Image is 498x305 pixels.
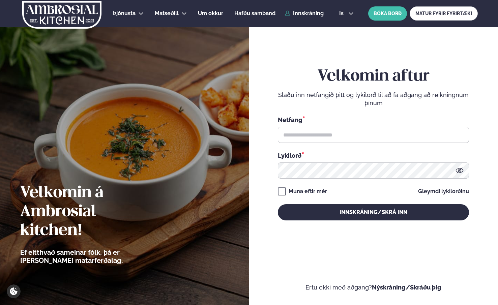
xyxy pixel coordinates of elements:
a: Innskráning [285,10,324,17]
a: Gleymdi lykilorðinu [418,189,469,194]
button: Innskráning/Skrá inn [278,204,469,220]
img: logo [22,1,102,29]
span: Um okkur [198,10,223,17]
p: Ertu ekki með aðgang? [269,283,478,292]
a: Matseðill [155,9,179,18]
span: Hafðu samband [234,10,275,17]
button: BÓKA BORÐ [368,6,407,21]
span: is [339,11,346,16]
p: Sláðu inn netfangið þitt og lykilorð til að fá aðgang að reikningnum þínum [278,91,469,107]
h2: Velkomin á Ambrosial kitchen! [20,184,160,240]
a: MATUR FYRIR FYRIRTÆKI [410,6,478,21]
a: Um okkur [198,9,223,18]
div: Netfang [278,115,469,124]
span: Matseðill [155,10,179,17]
a: Hafðu samband [234,9,275,18]
button: is [334,11,359,16]
a: Þjónusta [113,9,136,18]
a: Nýskráning/Skráðu þig [372,284,441,291]
div: Lykilorð [278,151,469,160]
p: Ef eitthvað sameinar fólk, þá er [PERSON_NAME] matarferðalag. [20,248,160,265]
span: Þjónusta [113,10,136,17]
h2: Velkomin aftur [278,67,469,86]
a: Cookie settings [7,284,21,298]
